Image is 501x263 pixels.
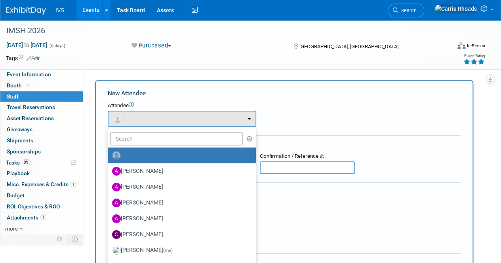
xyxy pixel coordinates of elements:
[7,137,33,144] span: Shipments
[467,43,485,49] div: In-Person
[7,214,46,221] span: Attachments
[108,189,461,196] div: Cost:
[67,234,83,244] td: Toggle Event Tabs
[6,42,48,49] span: [DATE] [DATE]
[0,190,83,201] a: Budget
[0,168,83,179] a: Playbook
[0,179,83,190] a: Misc. Expenses & Credits1
[112,167,121,176] img: A.jpg
[0,80,83,91] a: Booth
[4,24,444,38] div: IMSH 2026
[7,104,55,110] span: Travel Reservations
[129,42,174,50] button: Purchased
[260,153,355,160] div: Confirmation / Reference #:
[0,135,83,146] a: Shipments
[7,148,41,155] span: Sponsorships
[7,203,60,210] span: ROI, Objectives & ROO
[7,170,30,176] span: Playbook
[22,159,30,165] span: 0%
[40,214,46,220] span: 1
[0,146,83,157] a: Sponsorships
[4,3,341,11] body: Rich Text Area. Press ALT-0 for help.
[0,102,83,113] a: Travel Reservations
[457,42,465,49] img: Format-Inperson.png
[112,228,248,241] label: [PERSON_NAME]
[0,212,83,223] a: Attachments1
[7,126,32,132] span: Giveaways
[53,234,67,244] td: Personalize Event Tab Strip
[6,54,40,62] td: Tags
[55,7,65,13] span: IVS
[112,230,121,239] img: C.jpg
[7,71,51,78] span: Event Information
[0,69,83,80] a: Event Information
[415,41,485,53] div: Event Format
[0,201,83,212] a: ROI, Objectives & ROO
[0,223,83,234] a: more
[25,83,29,87] i: Booth reservation complete
[5,225,18,232] span: more
[7,93,19,100] span: Staff
[163,248,173,253] span: (me)
[6,7,46,15] img: ExhibitDay
[112,165,248,178] label: [PERSON_NAME]
[0,113,83,124] a: Asset Reservations
[0,157,83,168] a: Tasks0%
[108,89,461,98] div: New Attendee
[398,8,417,13] span: Search
[112,212,248,225] label: [PERSON_NAME]
[112,183,121,191] img: A.jpg
[6,159,30,166] span: Tasks
[299,44,398,49] span: [GEOGRAPHIC_DATA], [GEOGRAPHIC_DATA]
[108,102,461,110] div: Attendee
[0,124,83,135] a: Giveaways
[463,54,485,58] div: Event Rating
[49,43,65,48] span: (5 days)
[0,91,83,102] a: Staff
[108,141,461,149] div: Registration / Ticket Info (optional)
[7,115,54,121] span: Asset Reservations
[110,132,243,146] input: Search
[23,42,30,48] span: to
[27,56,40,61] a: Edit
[112,181,248,193] label: [PERSON_NAME]
[434,4,477,13] img: Carrie Rhoads
[7,181,76,187] span: Misc. Expenses & Credits
[70,182,76,187] span: 1
[112,197,248,209] label: [PERSON_NAME]
[388,4,424,17] a: Search
[112,199,121,207] img: A.jpg
[7,192,25,199] span: Budget
[112,151,121,160] img: Unassigned-User-Icon.png
[112,244,248,257] label: [PERSON_NAME]
[112,214,121,223] img: A.jpg
[7,82,31,89] span: Booth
